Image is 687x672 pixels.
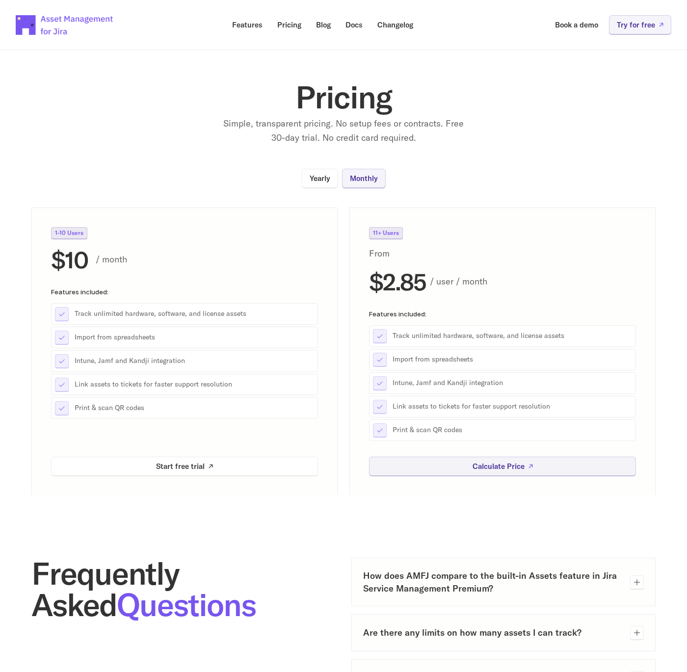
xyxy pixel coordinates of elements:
p: Docs [345,21,363,28]
p: Features included: [369,310,636,317]
a: Features [225,15,269,34]
p: 11+ Users [373,230,399,236]
p: From [369,247,409,261]
h2: Frequently Asked [31,558,336,620]
p: Features included: [51,288,318,295]
p: Intune, Jamf and Kandji integration [393,378,632,388]
p: Intune, Jamf and Kandji integration [75,356,314,366]
p: Try for free [617,21,655,28]
a: Pricing [270,15,308,34]
p: / user / month [430,274,636,288]
p: Link assets to tickets for faster support resolution [75,380,314,389]
p: Import from spreadsheets [393,355,632,364]
p: Start free trial [156,462,205,469]
p: Blog [316,21,331,28]
p: Yearly [310,175,330,182]
span: Questions [117,585,256,624]
p: Monthly [350,175,378,182]
p: Track unlimited hardware, software, and license assets [75,309,314,319]
p: Calculate Price [473,462,525,469]
h3: Are there any limits on how many assets I can track? [363,626,622,639]
p: 1-10 Users [55,230,83,236]
h2: $2.85 [369,268,426,294]
h3: How does AMFJ compare to the built-in Assets feature in Jira Service Management Premium? [363,569,622,594]
p: Pricing [277,21,301,28]
p: Track unlimited hardware, software, and license assets [393,331,632,341]
p: Book a demo [555,21,598,28]
a: Start free trial [51,456,318,475]
a: Book a demo [548,15,605,34]
a: Blog [309,15,338,34]
p: Simple, transparent pricing. No setup fees or contracts. Free 30-day trial. No credit card required. [221,117,466,145]
p: Link assets to tickets for faster support resolution [393,402,632,412]
a: Docs [339,15,370,34]
a: Calculate Price [369,456,636,475]
a: Changelog [370,15,420,34]
p: Print & scan QR codes [393,425,632,435]
p: Features [232,21,263,28]
a: Try for free [609,15,671,34]
h1: Pricing [147,81,540,113]
h2: $10 [51,247,88,273]
p: Import from spreadsheets [75,333,314,342]
p: / month [96,253,318,267]
p: Changelog [377,21,413,28]
p: Print & scan QR codes [75,403,314,413]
